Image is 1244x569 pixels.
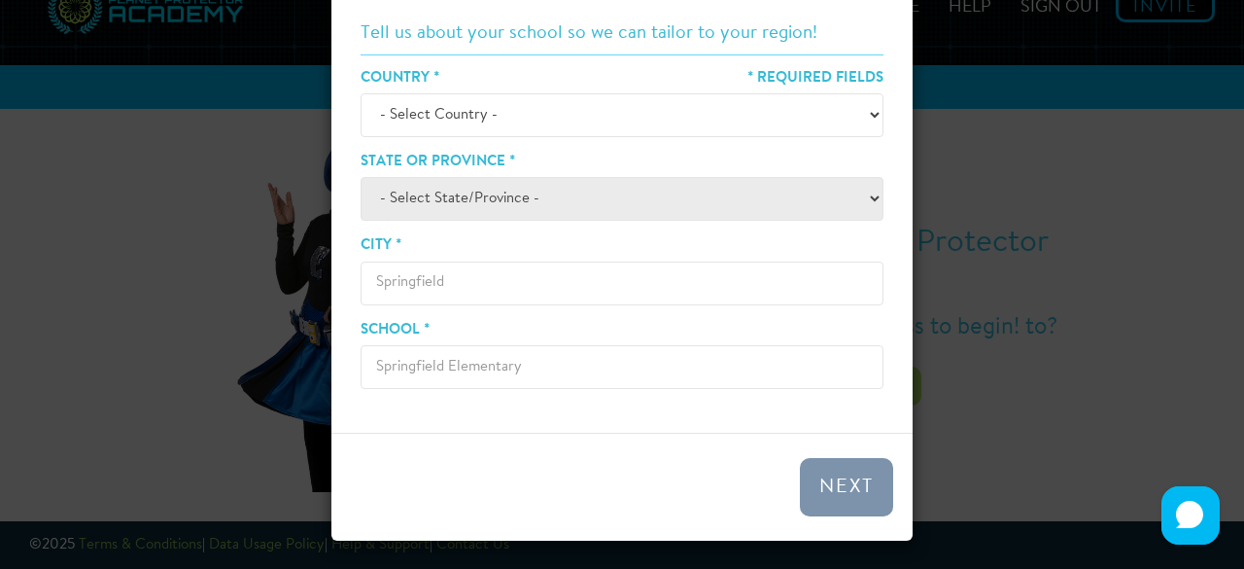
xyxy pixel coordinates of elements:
[361,68,439,89] label: Country *
[361,262,883,305] input: Springfield
[361,24,883,45] h4: Tell us about your school so we can tailor to your region!
[800,458,893,516] button: Next
[361,345,883,389] input: Springfield Elementary
[361,235,401,256] label: City *
[361,152,515,172] label: State or Province *
[1157,481,1225,550] iframe: HelpCrunch
[747,68,883,89] label: * Required Fields
[361,320,430,340] label: School *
